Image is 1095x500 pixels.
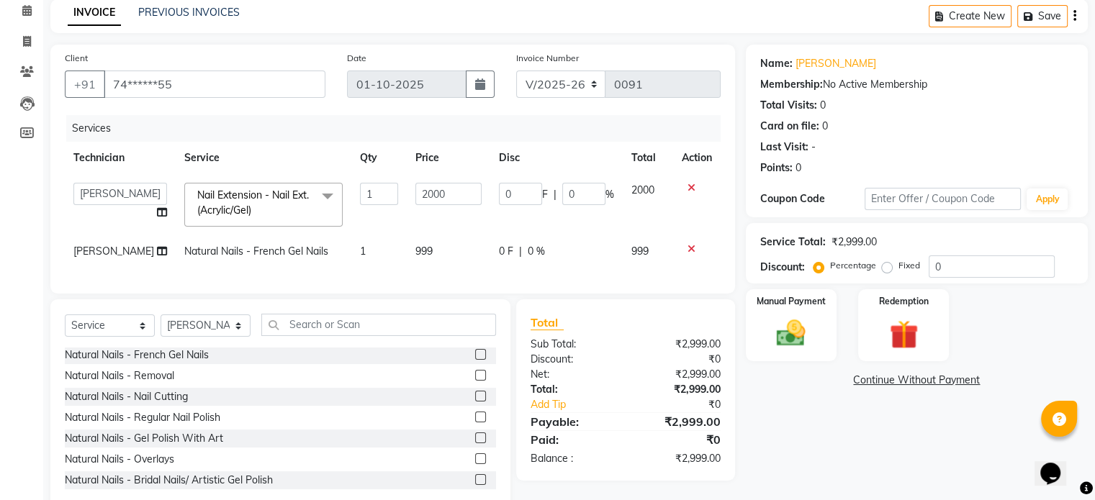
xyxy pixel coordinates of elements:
th: Qty [351,142,407,174]
div: Card on file: [760,119,819,134]
label: Fixed [898,259,920,272]
th: Technician [65,142,176,174]
th: Service [176,142,351,174]
th: Price [407,142,490,174]
div: Discount: [520,352,626,367]
div: ₹2,999.00 [626,451,731,466]
div: ₹0 [643,397,731,412]
input: Search by Name/Mobile/Email/Code [104,71,325,98]
div: Paid: [520,431,626,448]
span: | [554,187,556,202]
label: Manual Payment [757,295,826,308]
div: 0 [796,160,801,176]
div: Sub Total: [520,337,626,352]
span: Total [531,315,564,330]
div: Natural Nails - Gel Polish With Art [65,431,223,446]
iframe: chat widget [1035,442,1081,486]
div: ₹2,999.00 [626,413,731,430]
div: Natural Nails - Overlays [65,452,174,467]
div: Service Total: [760,235,826,250]
input: Enter Offer / Coupon Code [865,188,1022,210]
label: Percentage [830,259,876,272]
label: Client [65,52,88,65]
label: Redemption [879,295,929,308]
span: 0 F [499,244,513,259]
a: Add Tip [520,397,643,412]
a: x [251,204,258,217]
div: Last Visit: [760,140,808,155]
div: ₹2,999.00 [626,367,731,382]
span: Nail Extension - Nail Ext. (Acrylic/Gel) [197,188,309,217]
a: Continue Without Payment [749,373,1085,388]
div: Net: [520,367,626,382]
span: 999 [631,245,649,258]
div: Payable: [520,413,626,430]
a: [PERSON_NAME] [796,56,876,71]
div: Points: [760,160,793,176]
th: Total [623,142,673,174]
button: Create New [929,5,1011,27]
div: Natural Nails - Bridal Nails/ Artistic Gel Polish [65,473,273,488]
div: Name: [760,56,793,71]
div: Services [66,115,731,142]
a: PREVIOUS INVOICES [138,6,240,19]
span: 1 [360,245,366,258]
span: % [605,187,614,202]
div: ₹2,999.00 [626,382,731,397]
div: ₹2,999.00 [626,337,731,352]
div: Total: [520,382,626,397]
div: Balance : [520,451,626,466]
label: Date [347,52,366,65]
div: Discount: [760,260,805,275]
label: Invoice Number [516,52,579,65]
div: Coupon Code [760,191,865,206]
div: Natural Nails - French Gel Nails [65,347,209,363]
button: +91 [65,71,105,98]
th: Action [673,142,721,174]
div: 0 [820,98,826,113]
span: | [519,244,522,259]
span: 2000 [631,183,654,196]
img: _gift.svg [880,317,927,353]
span: F [542,187,548,202]
div: 0 [822,119,828,134]
th: Disc [490,142,623,174]
input: Search or Scan [261,314,496,336]
div: Natural Nails - Regular Nail Polish [65,410,220,425]
span: 999 [415,245,433,258]
div: ₹2,999.00 [832,235,877,250]
div: Natural Nails - Nail Cutting [65,389,188,404]
div: Natural Nails - Removal [65,368,174,383]
div: - [811,140,816,155]
span: Natural Nails - French Gel Nails [184,245,328,258]
div: Membership: [760,77,823,92]
button: Apply [1027,188,1068,210]
span: 0 % [528,244,545,259]
div: Total Visits: [760,98,817,113]
span: [PERSON_NAME] [73,245,154,258]
div: ₹0 [626,352,731,367]
div: No Active Membership [760,77,1073,92]
button: Save [1017,5,1068,27]
div: ₹0 [626,431,731,448]
img: _cash.svg [767,317,814,350]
